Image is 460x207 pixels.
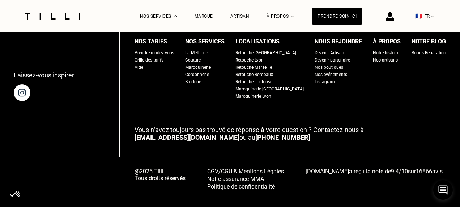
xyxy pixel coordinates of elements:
div: À propos [373,36,401,47]
p: Laissez-vous inspirer [14,71,74,79]
span: @2025 Tilli [135,168,186,175]
a: [EMAIL_ADDRESS][DOMAIN_NAME] [135,134,239,141]
span: Politique de confidentialité [207,183,275,190]
span: 9.4 [391,168,399,175]
span: Vous n‘avez toujours pas trouvé de réponse à votre question ? Contactez-nous à [135,126,364,134]
div: Nous rejoindre [315,36,362,47]
span: 🇫🇷 [415,13,422,20]
div: Notre blog [412,36,446,47]
img: Menu déroulant [174,15,177,17]
span: 16866 [416,168,432,175]
a: Retouche [GEOGRAPHIC_DATA] [235,49,296,56]
img: Logo du service de couturière Tilli [22,13,83,20]
a: Maroquinerie Lyon [235,93,271,100]
a: [PHONE_NUMBER] [255,134,310,141]
a: Cordonnerie [185,71,209,78]
a: Retouche Bordeaux [235,71,273,78]
span: CGV/CGU & Mentions Légales [207,168,284,175]
span: a reçu la note de sur avis. [306,168,444,175]
a: Maroquinerie [GEOGRAPHIC_DATA] [235,85,304,93]
a: Prendre soin ici [312,8,362,25]
img: menu déroulant [431,15,434,17]
a: Nos artisans [373,56,398,64]
img: page instagram de Tilli une retoucherie à domicile [14,84,30,101]
span: Notre assurance MMA [207,176,264,182]
div: Nos tarifs [135,36,167,47]
a: Maroquinerie [185,64,211,71]
a: Couture [185,56,201,64]
div: Localisations [235,36,280,47]
span: / [391,168,408,175]
a: CGV/CGU & Mentions Légales [207,167,284,175]
a: Devenir partenaire [315,56,350,64]
a: Bonus Réparation [412,49,446,56]
span: [DOMAIN_NAME] [306,168,349,175]
a: Notre histoire [373,49,399,56]
a: Aide [135,64,143,71]
img: icône connexion [386,12,394,21]
a: La Méthode [185,49,208,56]
a: Retouche Lyon [235,56,264,64]
a: Retouche Marseille [235,64,272,71]
a: Instagram [315,78,335,85]
a: Nos événements [315,71,347,78]
p: ou au [135,126,446,141]
img: Menu déroulant à propos [291,15,294,17]
a: Politique de confidentialité [207,182,284,190]
a: Notre assurance MMA [207,175,284,182]
a: Prendre rendez-vous [135,49,174,56]
a: Marque [195,14,213,19]
a: Grille des tarifs [135,56,163,64]
div: Nos services [185,36,225,47]
span: 10 [401,168,408,175]
a: Broderie [185,78,201,85]
a: Retouche Toulouse [235,78,272,85]
a: Devenir Artisan [315,49,344,56]
a: Artisan [230,14,250,19]
a: Nos boutiques [315,64,343,71]
span: Tous droits réservés [135,175,186,182]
